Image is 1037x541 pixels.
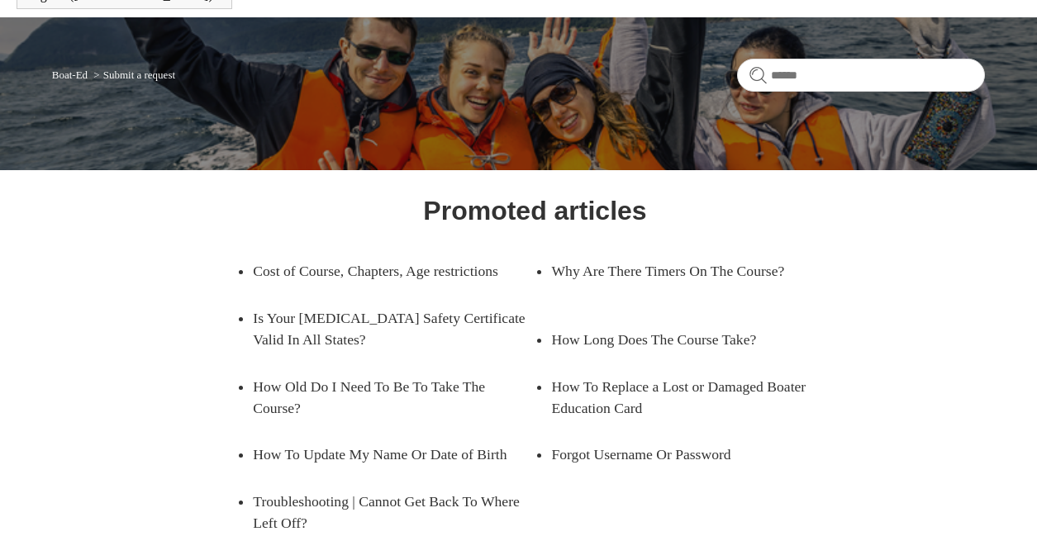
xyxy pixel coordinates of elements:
a: Boat-Ed [52,69,88,81]
input: Search [737,59,985,92]
h1: Promoted articles [423,191,646,230]
a: How Long Does The Course Take? [551,316,808,363]
a: Is Your [MEDICAL_DATA] Safety Certificate Valid In All States? [253,295,535,363]
li: Submit a request [90,69,175,81]
li: Boat-Ed [52,69,91,81]
a: How To Update My Name Or Date of Birth [253,431,510,477]
a: Forgot Username Or Password [551,431,808,477]
a: How To Replace a Lost or Damaged Boater Education Card [551,363,833,432]
a: Why Are There Timers On The Course? [551,248,808,294]
a: How Old Do I Need To Be To Take The Course? [253,363,510,432]
a: Cost of Course, Chapters, Age restrictions [253,248,510,294]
